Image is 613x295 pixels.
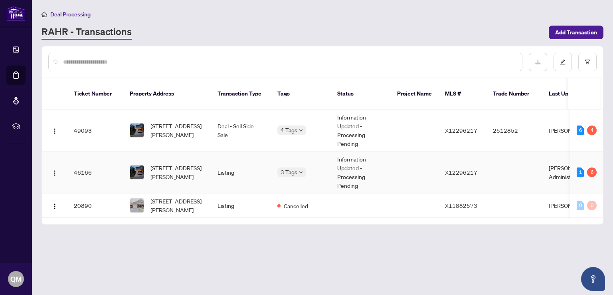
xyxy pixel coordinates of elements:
[67,110,123,151] td: 49093
[51,128,58,134] img: Logo
[486,193,542,218] td: -
[587,126,597,135] div: 4
[48,124,61,137] button: Logo
[211,151,271,193] td: Listing
[67,151,123,193] td: 46166
[554,53,572,71] button: edit
[211,193,271,218] td: Listing
[445,169,477,176] span: X12296217
[284,201,308,210] span: Cancelled
[587,201,597,210] div: 0
[445,202,477,209] span: X11882573
[150,197,205,214] span: [STREET_ADDRESS][PERSON_NAME]
[542,110,602,151] td: [PERSON_NAME]
[486,110,542,151] td: 2512852
[51,203,58,209] img: Logo
[67,78,123,110] th: Ticket Number
[50,11,91,18] span: Deal Processing
[42,12,47,17] span: home
[130,124,144,137] img: thumbnail-img
[281,167,297,177] span: 3 Tags
[271,78,331,110] th: Tags
[581,267,605,291] button: Open asap
[150,122,205,139] span: [STREET_ADDRESS][PERSON_NAME]
[48,166,61,179] button: Logo
[130,165,144,179] img: thumbnail-img
[578,53,597,71] button: filter
[391,193,439,218] td: -
[577,167,584,177] div: 1
[391,110,439,151] td: -
[299,170,303,174] span: down
[542,193,602,218] td: [PERSON_NAME]
[211,110,271,151] td: Deal - Sell Side Sale
[331,78,391,110] th: Status
[331,110,391,151] td: Information Updated - Processing Pending
[542,151,602,193] td: [PERSON_NAME] Administrator
[391,151,439,193] td: -
[445,127,477,134] span: X12296217
[555,26,597,39] span: Add Transaction
[549,26,603,39] button: Add Transaction
[299,128,303,132] span: down
[10,273,22,285] span: QM
[587,167,597,177] div: 6
[331,193,391,218] td: -
[130,199,144,212] img: thumbnail-img
[577,126,584,135] div: 6
[123,78,211,110] th: Property Address
[6,6,26,21] img: logo
[542,78,602,110] th: Last Updated By
[48,199,61,212] button: Logo
[150,163,205,181] span: [STREET_ADDRESS][PERSON_NAME]
[281,126,297,135] span: 4 Tags
[391,78,439,110] th: Project Name
[67,193,123,218] td: 20890
[529,53,547,71] button: download
[585,59,590,65] span: filter
[211,78,271,110] th: Transaction Type
[486,78,542,110] th: Trade Number
[486,151,542,193] td: -
[535,59,541,65] span: download
[577,201,584,210] div: 0
[439,78,486,110] th: MLS #
[560,59,566,65] span: edit
[42,25,132,40] a: RAHR - Transactions
[331,151,391,193] td: Information Updated - Processing Pending
[51,170,58,176] img: Logo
